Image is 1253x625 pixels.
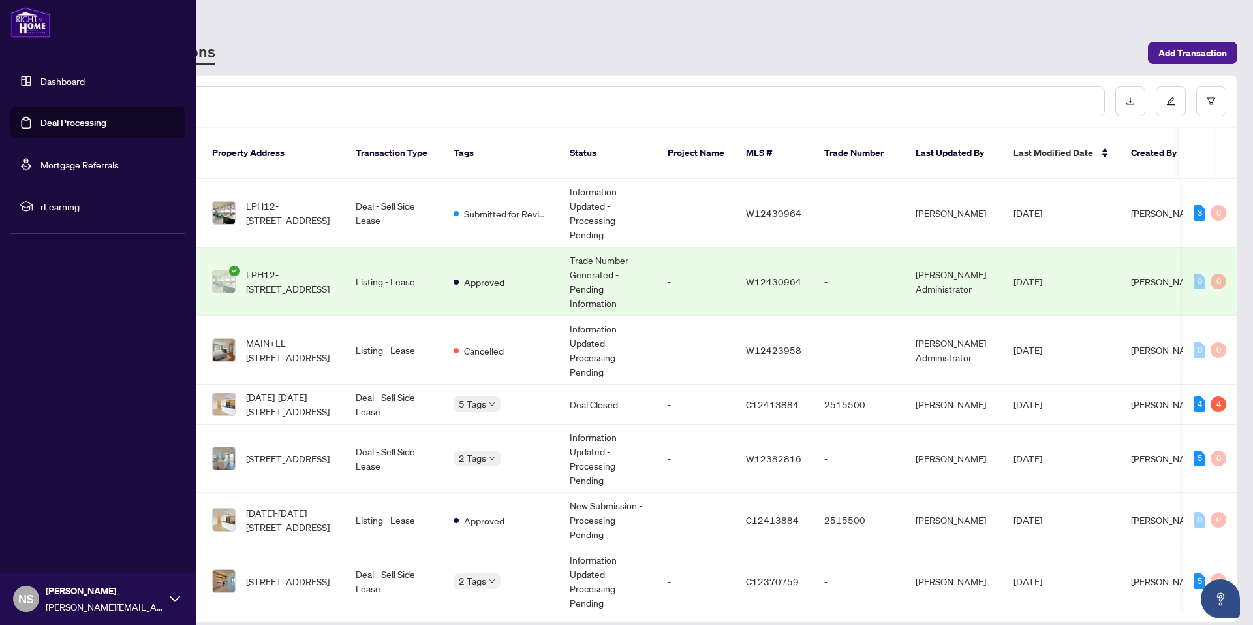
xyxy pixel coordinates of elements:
span: [PERSON_NAME] [1131,398,1201,410]
span: download [1126,97,1135,106]
img: thumbnail-img [213,339,235,361]
td: Information Updated - Processing Pending [559,316,657,385]
span: [DATE] [1013,344,1042,356]
td: - [814,547,905,616]
button: edit [1156,86,1186,116]
img: thumbnail-img [213,447,235,470]
span: [DATE] [1013,453,1042,464]
th: Last Updated By [905,128,1003,179]
td: - [657,248,735,316]
div: 0 [1194,274,1205,289]
td: - [814,179,905,248]
span: W12382816 [746,453,801,464]
img: logo [10,7,51,38]
div: 5 [1194,573,1205,589]
span: filter [1207,97,1216,106]
td: Trade Number Generated - Pending Information [559,248,657,316]
span: [PERSON_NAME] [1131,276,1201,287]
td: [PERSON_NAME] [905,425,1003,493]
img: thumbnail-img [213,393,235,415]
span: Approved [464,513,504,528]
td: [PERSON_NAME] Administrator [905,248,1003,316]
td: Deal - Sell Side Lease [345,425,443,493]
th: MLS # [735,128,814,179]
td: Deal - Sell Side Lease [345,547,443,616]
div: 0 [1211,274,1226,289]
th: Tags [443,128,559,179]
td: Listing - Lease [345,248,443,316]
span: C12370759 [746,575,799,587]
div: 4 [1194,396,1205,412]
button: filter [1196,86,1226,116]
td: - [657,493,735,547]
td: Deal Closed [559,385,657,425]
span: [PERSON_NAME][EMAIL_ADDRESS][DOMAIN_NAME] [46,600,163,614]
span: NS [18,590,34,608]
span: [PERSON_NAME] [1131,207,1201,219]
span: rLearning [40,199,176,214]
span: [PERSON_NAME] [1131,575,1201,587]
img: thumbnail-img [213,570,235,592]
th: Created By [1121,128,1199,179]
div: 3 [1194,205,1205,221]
td: Information Updated - Processing Pending [559,547,657,616]
button: Add Transaction [1148,42,1237,64]
td: - [814,425,905,493]
td: - [657,179,735,248]
span: Last Modified Date [1013,146,1093,160]
span: [DATE] [1013,575,1042,587]
button: download [1115,86,1145,116]
td: [PERSON_NAME] [905,179,1003,248]
span: edit [1166,97,1175,106]
div: 5 [1194,451,1205,466]
span: Cancelled [464,344,504,358]
span: [DATE] [1013,514,1042,526]
td: - [657,425,735,493]
td: 2515500 [814,385,905,425]
span: Submitted for Review [464,206,549,221]
th: Last Modified Date [1003,128,1121,179]
td: [PERSON_NAME] Administrator [905,316,1003,385]
td: [PERSON_NAME] [905,547,1003,616]
span: W12423958 [746,344,801,356]
span: [DATE] [1013,398,1042,410]
td: - [814,316,905,385]
span: Approved [464,275,504,289]
img: thumbnail-img [213,509,235,531]
td: - [657,316,735,385]
span: [PERSON_NAME] [1131,344,1201,356]
td: - [657,385,735,425]
div: 4 [1211,396,1226,412]
span: [STREET_ADDRESS] [246,574,330,588]
span: [DATE]-[DATE][STREET_ADDRESS] [246,390,335,419]
td: - [814,248,905,316]
span: [PERSON_NAME] [1131,453,1201,464]
div: 0 [1211,342,1226,358]
div: 0 [1211,451,1226,466]
span: check-circle [229,266,240,276]
span: [DATE] [1013,276,1042,287]
td: Deal - Sell Side Lease [345,179,443,248]
div: 0 [1211,512,1226,528]
span: W12430964 [746,207,801,219]
div: 0 [1211,573,1226,589]
div: 0 [1194,342,1205,358]
img: thumbnail-img [213,202,235,224]
span: down [489,401,495,408]
td: - [657,547,735,616]
a: Deal Processing [40,117,106,129]
span: [DATE]-[DATE][STREET_ADDRESS] [246,505,335,534]
span: MAIN+LL-[STREET_ADDRESS] [246,336,335,364]
span: 2 Tags [459,573,486,588]
span: LPH12-[STREET_ADDRESS] [246,199,335,227]
td: Deal - Sell Side Lease [345,385,443,425]
a: Mortgage Referrals [40,159,119,170]
span: W12430964 [746,276,801,287]
div: 0 [1211,205,1226,221]
th: Trade Number [814,128,905,179]
span: down [489,578,495,585]
td: Information Updated - Processing Pending [559,425,657,493]
button: Open asap [1201,579,1240,618]
th: Property Address [202,128,345,179]
td: Listing - Lease [345,493,443,547]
